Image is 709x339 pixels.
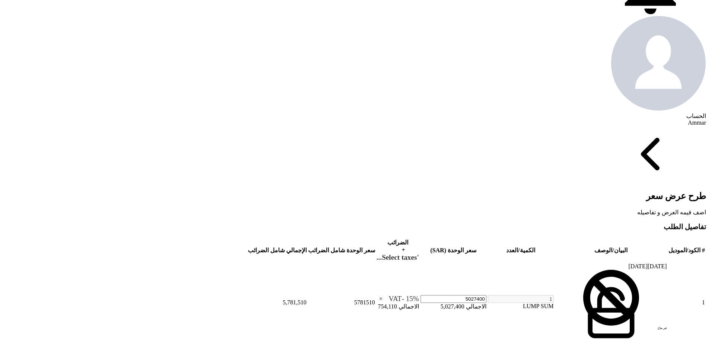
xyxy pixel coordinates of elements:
input: أدخل سعر الوحدة [421,295,486,303]
ng-select: VAT [377,295,419,303]
span: + [402,247,405,253]
th: سعر الوحدة (SAR) [420,239,487,262]
span: × [379,295,383,302]
th: البيان/الوصف [555,239,667,262]
div: اضف قيمه العرض و تفاصيله [3,209,706,216]
span: 5,027,400 [441,303,464,310]
input: RFQ_STEP1.ITEMS.2.AMOUNT_TITLE [488,295,554,303]
span: 754,110 [378,303,397,310]
th: سعر الوحدة شامل الضرائب [308,239,376,262]
th: الكمية/العدد [488,239,554,262]
div: غير متاح [619,270,667,285]
span: الاجمالي [466,303,486,310]
h3: تفاصيل الطلب [3,223,706,231]
th: الكود/الموديل [668,239,701,262]
h2: طرح عرض سعر [3,191,706,201]
span: [DATE][DATE] [628,263,667,269]
span: 5,781,510 [283,299,307,306]
th: الضرائب [376,239,419,262]
span: LUMP SUM [523,303,554,309]
th: الإجمالي شامل الضرائب [247,239,307,262]
th: # [702,239,705,262]
span: الاجمالي [399,303,419,310]
div: Ammar [3,119,706,126]
img: profile_test.png [611,16,706,111]
div: الحساب [3,112,706,119]
span: Clear all [377,295,383,303]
